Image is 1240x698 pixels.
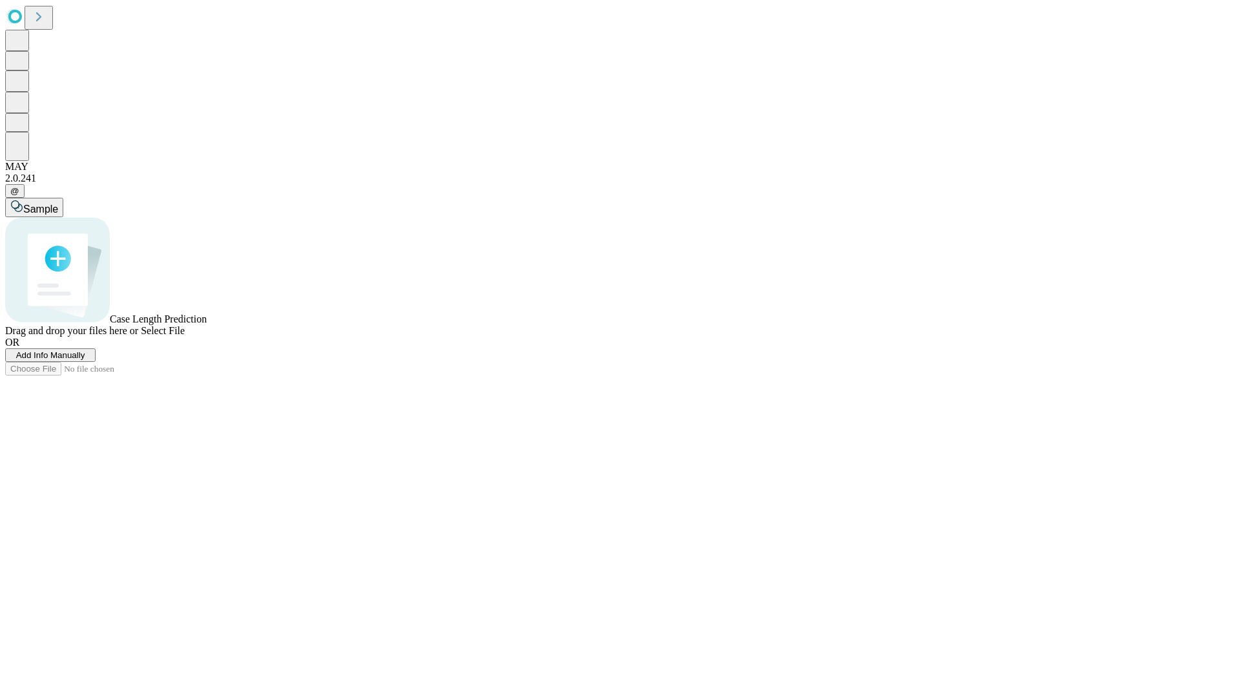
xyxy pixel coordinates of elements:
span: Select File [141,325,185,336]
button: @ [5,184,25,198]
button: Sample [5,198,63,217]
span: Case Length Prediction [110,313,207,324]
div: MAY [5,161,1235,173]
span: Sample [23,204,58,215]
button: Add Info Manually [5,348,96,362]
span: OR [5,337,19,348]
span: Add Info Manually [16,350,85,360]
span: Drag and drop your files here or [5,325,138,336]
div: 2.0.241 [5,173,1235,184]
span: @ [10,186,19,196]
